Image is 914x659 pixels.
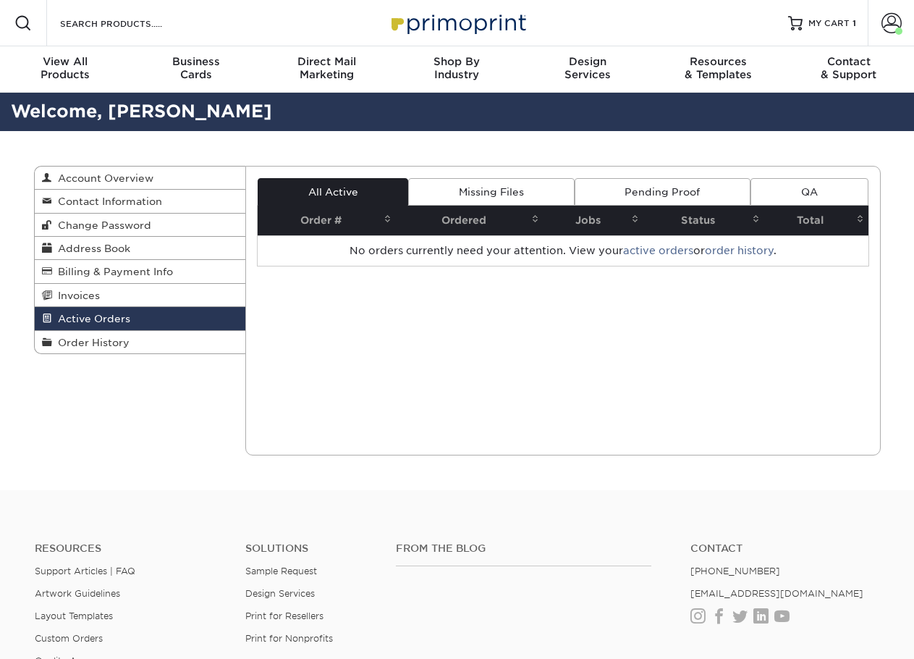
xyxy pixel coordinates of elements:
a: Billing & Payment Info [35,260,246,283]
a: active orders [623,245,693,256]
a: Active Orders [35,307,246,330]
h4: From the Blog [396,542,651,555]
a: [PHONE_NUMBER] [690,566,780,576]
a: Layout Templates [35,610,113,621]
th: Order # [258,206,396,235]
span: Order History [52,337,130,348]
input: SEARCH PRODUCTS..... [59,14,200,32]
a: Design Services [245,588,315,599]
span: Change Password [52,219,151,231]
a: Print for Nonprofits [245,633,333,644]
span: Contact [784,55,914,68]
a: All Active [258,178,408,206]
span: Invoices [52,290,100,301]
a: Address Book [35,237,246,260]
th: Jobs [543,206,643,235]
th: Total [764,206,868,235]
a: Pending Proof [575,178,750,206]
a: Artwork Guidelines [35,588,120,599]
span: Billing & Payment Info [52,266,173,277]
div: & Support [784,55,914,81]
div: Services [522,55,653,81]
a: Custom Orders [35,633,103,644]
a: Contact& Support [784,46,914,93]
a: BusinessCards [130,46,261,93]
span: Business [130,55,261,68]
a: Direct MailMarketing [261,46,392,93]
th: Ordered [396,206,543,235]
span: Contact Information [52,196,162,207]
span: Shop By [392,55,522,68]
div: Industry [392,55,522,81]
td: No orders currently need your attention. View your or . [258,235,868,266]
a: Invoices [35,284,246,307]
a: Contact [690,542,879,555]
a: Order History [35,331,246,353]
a: Support Articles | FAQ [35,566,135,576]
a: [EMAIL_ADDRESS][DOMAIN_NAME] [690,588,863,599]
img: Primoprint [385,7,530,38]
span: Account Overview [52,172,153,184]
span: Direct Mail [261,55,392,68]
a: Change Password [35,214,246,237]
span: MY CART [808,17,850,30]
span: Resources [653,55,783,68]
h4: Resources [35,542,224,555]
span: 1 [852,18,856,28]
a: Shop ByIndustry [392,46,522,93]
div: Marketing [261,55,392,81]
a: Missing Files [408,178,574,206]
a: Sample Request [245,566,317,576]
div: Cards [130,55,261,81]
th: Status [643,206,764,235]
span: Active Orders [52,313,130,324]
span: Design [522,55,653,68]
span: Address Book [52,243,130,254]
a: Contact Information [35,190,246,213]
a: DesignServices [522,46,653,93]
div: & Templates [653,55,783,81]
a: Account Overview [35,167,246,190]
a: QA [750,178,868,206]
a: order history [705,245,774,256]
a: Print for Resellers [245,610,323,621]
h4: Solutions [245,542,374,555]
a: Resources& Templates [653,46,783,93]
